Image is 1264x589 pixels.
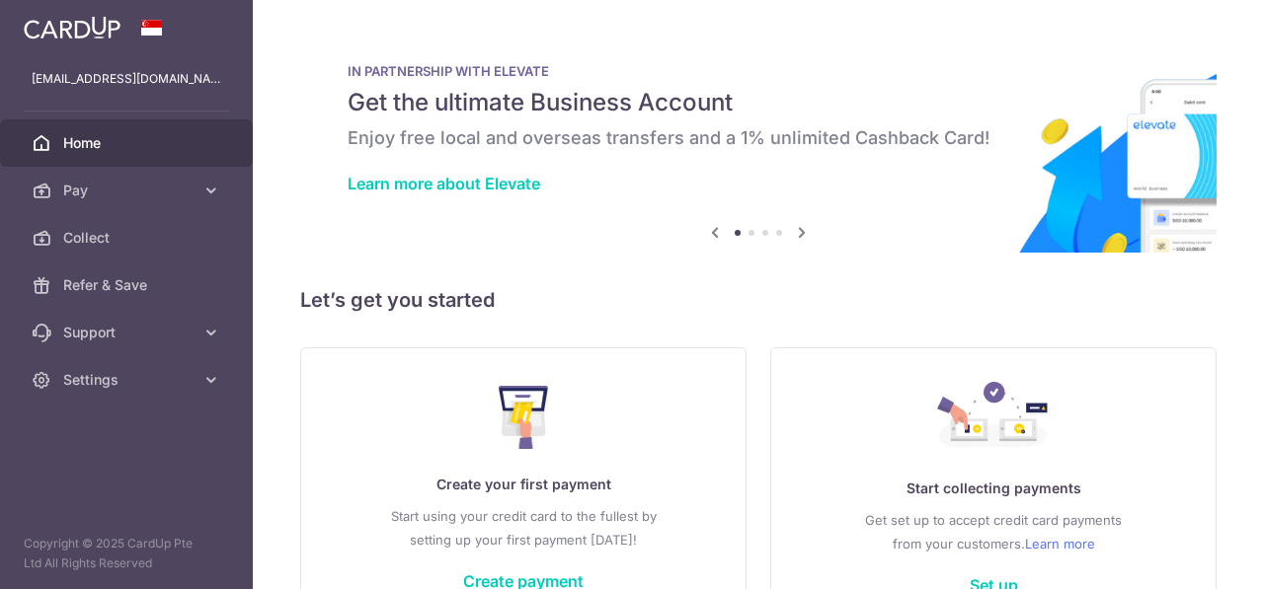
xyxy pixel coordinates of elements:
[811,508,1176,555] p: Get set up to accept credit card payments from your customers.
[348,63,1169,79] p: IN PARTNERSHIP WITH ELEVATE
[63,370,194,390] span: Settings
[300,32,1217,253] img: Renovation banner
[348,174,540,193] a: Learn more about Elevate
[63,275,194,295] span: Refer & Save
[937,382,1050,453] img: Collect Payment
[499,386,549,449] img: Make Payment
[348,126,1169,150] h6: Enjoy free local and overseas transfers and a 1% unlimited Cashback Card!
[32,69,221,89] p: [EMAIL_ADDRESS][DOMAIN_NAME]
[63,228,194,248] span: Collect
[348,87,1169,118] h5: Get the ultimate Business Account
[24,16,120,39] img: CardUp
[63,181,194,200] span: Pay
[63,323,194,342] span: Support
[341,473,706,496] p: Create your first payment
[341,504,706,552] p: Start using your credit card to the fullest by setting up your first payment [DATE]!
[1025,532,1095,555] a: Learn more
[300,284,1217,316] h5: Let’s get you started
[63,133,194,153] span: Home
[811,477,1176,500] p: Start collecting payments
